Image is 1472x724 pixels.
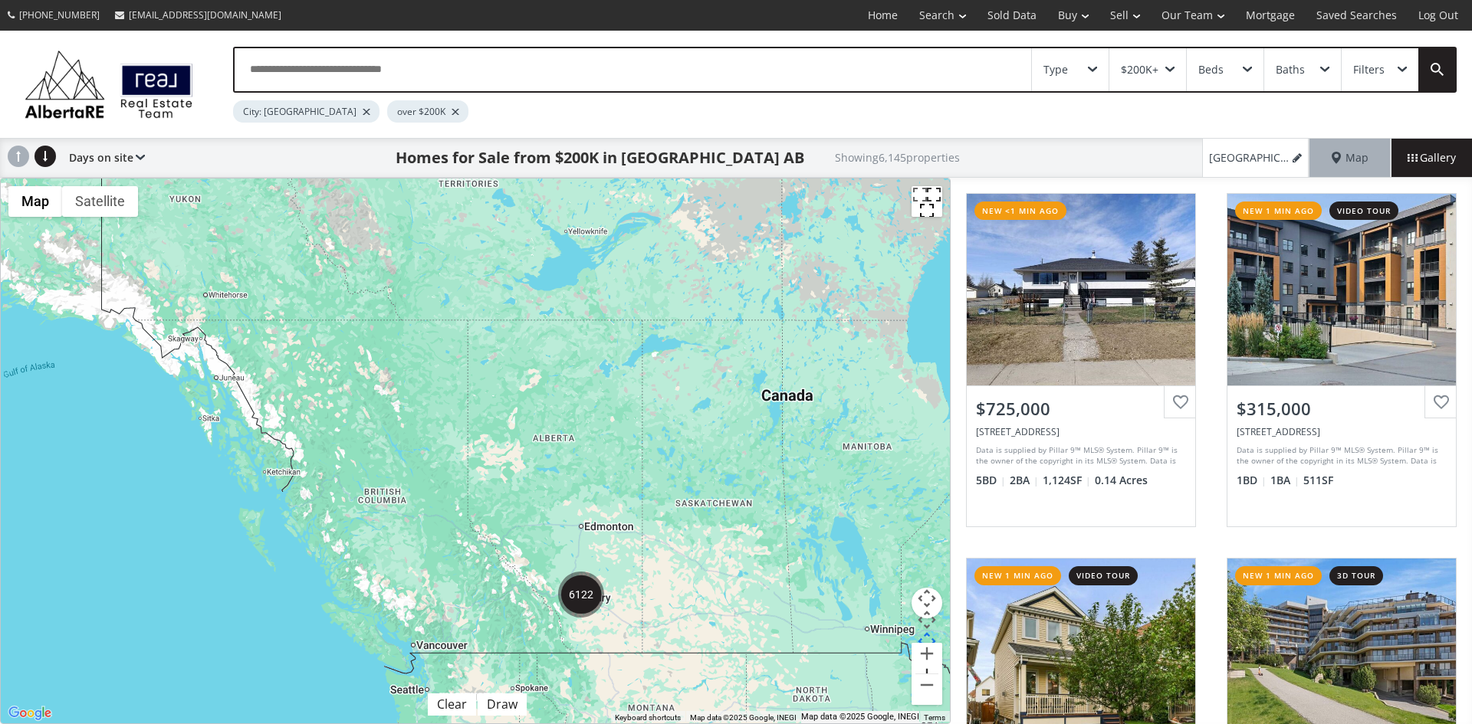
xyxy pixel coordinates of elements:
[912,674,942,705] button: Zoom out
[62,186,138,217] button: Show satellite imagery
[1332,150,1368,165] span: Map
[478,696,527,713] div: Click to draw.
[61,139,145,177] div: Days on site
[912,643,942,673] button: Zoom in
[1237,473,1267,488] span: 1 BD
[558,572,604,618] div: 6122
[1270,473,1299,488] span: 1 BA
[951,178,1211,542] a: new <1 min ago$725,000[STREET_ADDRESS]Data is supplied by Pillar 9™ MLS® System. Pillar 9™ is the...
[396,147,804,169] h1: Homes for Sale from $200K in [GEOGRAPHIC_DATA] AB
[976,473,1006,488] span: 5 BD
[615,713,681,723] button: Keyboard shortcuts
[5,703,55,723] img: Google
[387,100,468,123] div: over $200K
[912,186,942,217] button: Toggle fullscreen view
[1408,150,1456,165] span: Gallery
[1095,473,1148,488] span: 0.14 Acres
[1043,64,1068,75] div: Type
[801,711,919,723] div: Map data ©2025 Google, INEGI
[1209,150,1290,165] span: [GEOGRAPHIC_DATA], over $200K (1)
[5,703,55,723] a: Open this area in Google Maps (opens a new window)
[1237,397,1447,421] div: $315,000
[433,696,471,713] div: Clear
[1237,425,1447,438] div: 8355 19 Avenue SW #105, Calgary, AB T3H 6G3
[233,100,379,123] div: City: [GEOGRAPHIC_DATA]
[17,46,201,123] img: Logo
[1121,64,1158,75] div: $200K+
[1309,139,1391,177] div: Map
[976,425,1186,438] div: 7847 25 Street SE, Calgary, AB T2C 1A8
[1043,473,1091,488] span: 1,124 SF
[924,713,945,722] a: Terms
[107,1,289,29] a: [EMAIL_ADDRESS][DOMAIN_NAME]
[483,696,521,713] div: Draw
[8,186,62,217] button: Show street map
[1237,444,1443,467] div: Data is supplied by Pillar 9™ MLS® System. Pillar 9™ is the owner of the copyright in its MLS® Sy...
[1202,139,1309,177] a: [GEOGRAPHIC_DATA], over $200K (1)
[976,397,1186,421] div: $725,000
[1211,178,1472,542] a: new 1 min agovideo tour$315,000[STREET_ADDRESS]Data is supplied by Pillar 9™ MLS® System. Pillar ...
[1303,473,1333,488] span: 511 SF
[835,152,960,163] h2: Showing 6,145 properties
[976,444,1182,467] div: Data is supplied by Pillar 9™ MLS® System. Pillar 9™ is the owner of the copyright in its MLS® Sy...
[1391,139,1472,177] div: Gallery
[912,588,942,618] button: Map camera controls
[129,8,281,21] span: [EMAIL_ADDRESS][DOMAIN_NAME]
[1198,64,1224,75] div: Beds
[1353,64,1385,75] div: Filters
[1010,473,1039,488] span: 2 BA
[1276,64,1305,75] div: Baths
[690,713,797,722] span: Map data ©2025 Google, INEGI
[19,8,100,21] span: [PHONE_NUMBER]
[428,696,476,713] div: Click to clear.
